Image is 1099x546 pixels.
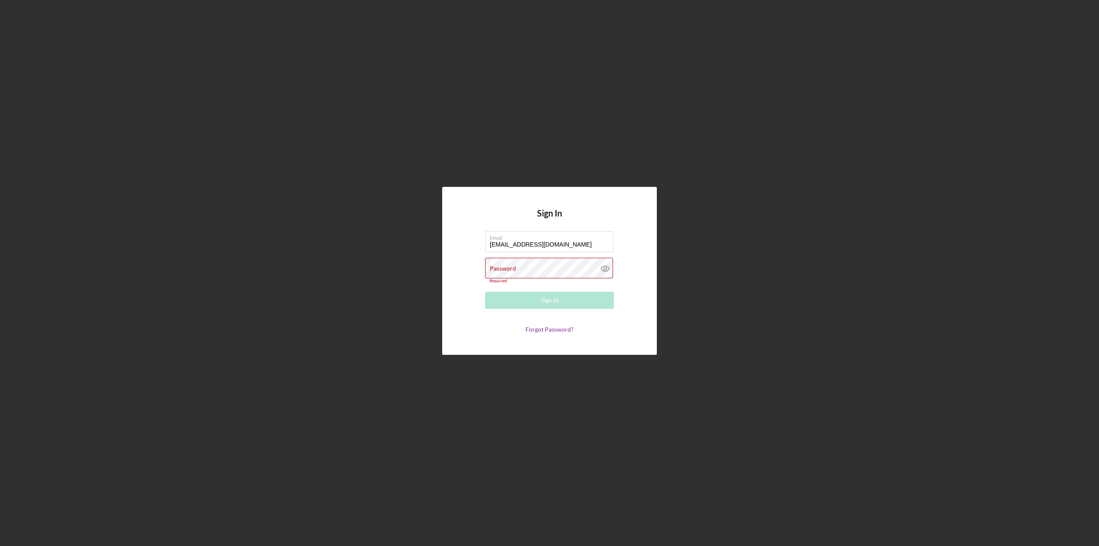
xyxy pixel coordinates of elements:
[490,265,516,272] label: Password
[541,292,559,309] div: Sign In
[485,278,614,284] div: Required
[485,292,614,309] button: Sign In
[525,326,574,333] a: Forgot Password?
[537,208,562,231] h4: Sign In
[490,232,613,241] label: Email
